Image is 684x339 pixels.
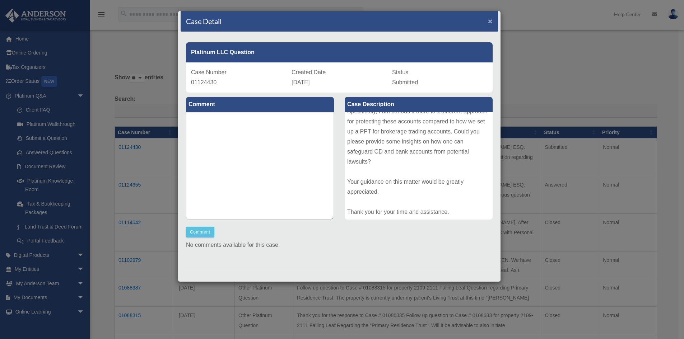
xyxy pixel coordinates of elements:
[345,112,493,220] div: Follow up to Case Number 01114542 This is continuation to my question with [PERSON_NAME] ESQ. Dea...
[292,69,326,75] span: Created Date
[392,79,418,85] span: Submitted
[488,17,493,25] button: Close
[345,97,493,112] label: Case Description
[186,240,493,250] p: No comments available for this case.
[292,79,310,85] span: [DATE]
[488,17,493,25] span: ×
[392,69,408,75] span: Status
[186,16,222,26] h4: Case Detail
[191,79,217,85] span: 01124430
[186,97,334,112] label: Comment
[191,69,227,75] span: Case Number
[186,42,493,62] div: Platinum LLC Question
[186,227,214,237] button: Comment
